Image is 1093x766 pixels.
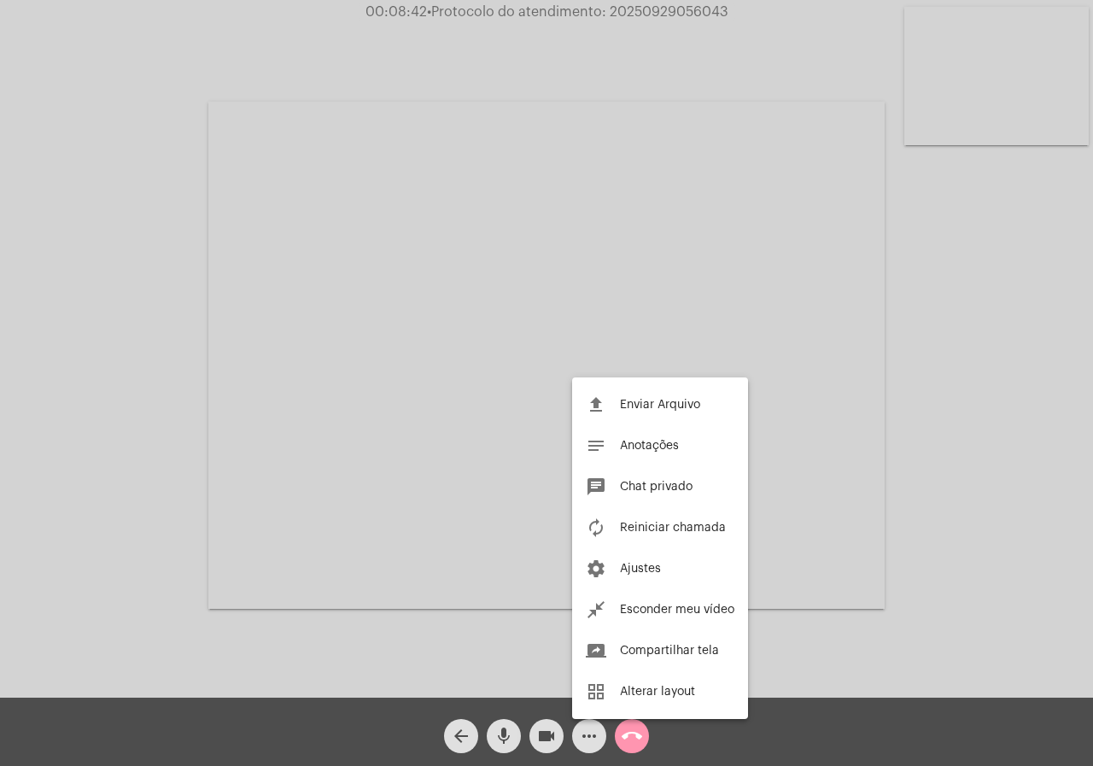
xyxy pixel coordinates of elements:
[620,440,679,452] span: Anotações
[586,599,606,620] mat-icon: close_fullscreen
[586,640,606,661] mat-icon: screen_share
[620,686,695,698] span: Alterar layout
[620,645,719,657] span: Compartilhar tela
[620,604,734,616] span: Esconder meu vídeo
[620,522,726,534] span: Reiniciar chamada
[586,436,606,456] mat-icon: notes
[586,395,606,415] mat-icon: file_upload
[586,558,606,579] mat-icon: settings
[586,517,606,538] mat-icon: autorenew
[586,681,606,702] mat-icon: grid_view
[620,399,700,411] span: Enviar Arquivo
[620,481,693,493] span: Chat privado
[620,563,661,575] span: Ajustes
[586,477,606,497] mat-icon: chat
